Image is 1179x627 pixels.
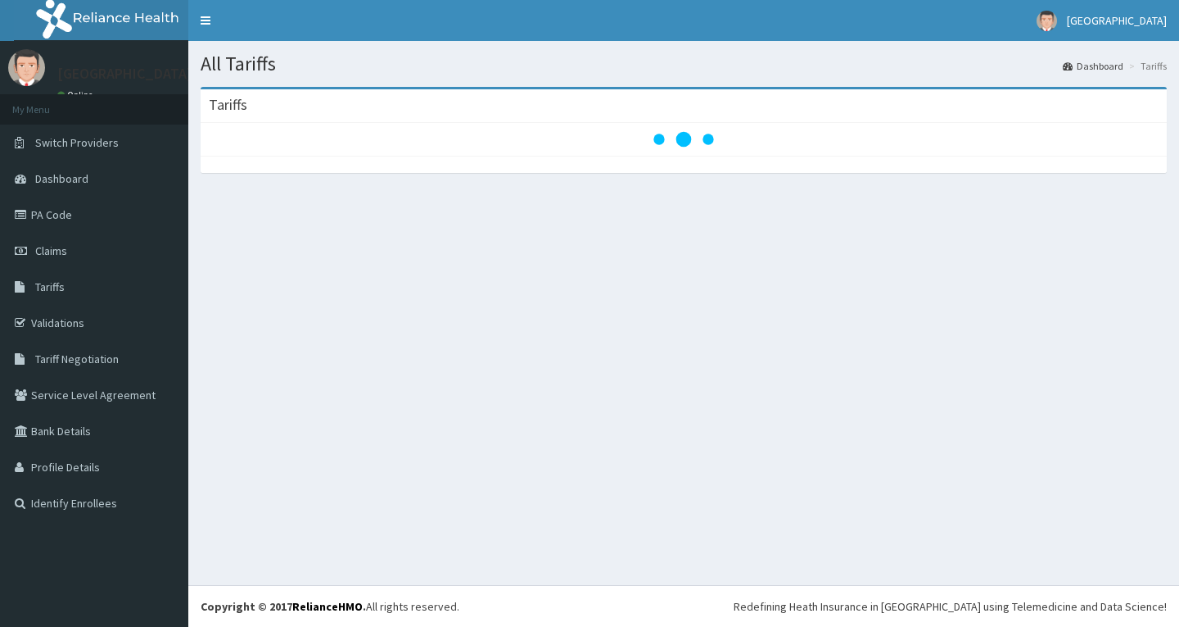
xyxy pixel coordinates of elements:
[35,135,119,150] span: Switch Providers
[188,585,1179,627] footer: All rights reserved.
[35,279,65,294] span: Tariffs
[35,171,88,186] span: Dashboard
[35,243,67,258] span: Claims
[201,53,1167,75] h1: All Tariffs
[1037,11,1057,31] img: User Image
[35,352,119,366] span: Tariff Negotiation
[651,107,716,172] svg: audio-loading
[57,66,192,81] p: [GEOGRAPHIC_DATA]
[201,599,366,614] strong: Copyright © 2017 .
[734,598,1167,615] div: Redefining Heath Insurance in [GEOGRAPHIC_DATA] using Telemedicine and Data Science!
[1067,13,1167,28] span: [GEOGRAPHIC_DATA]
[8,49,45,86] img: User Image
[292,599,363,614] a: RelianceHMO
[57,89,97,101] a: Online
[209,98,247,112] h3: Tariffs
[1063,59,1123,73] a: Dashboard
[1125,59,1167,73] li: Tariffs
